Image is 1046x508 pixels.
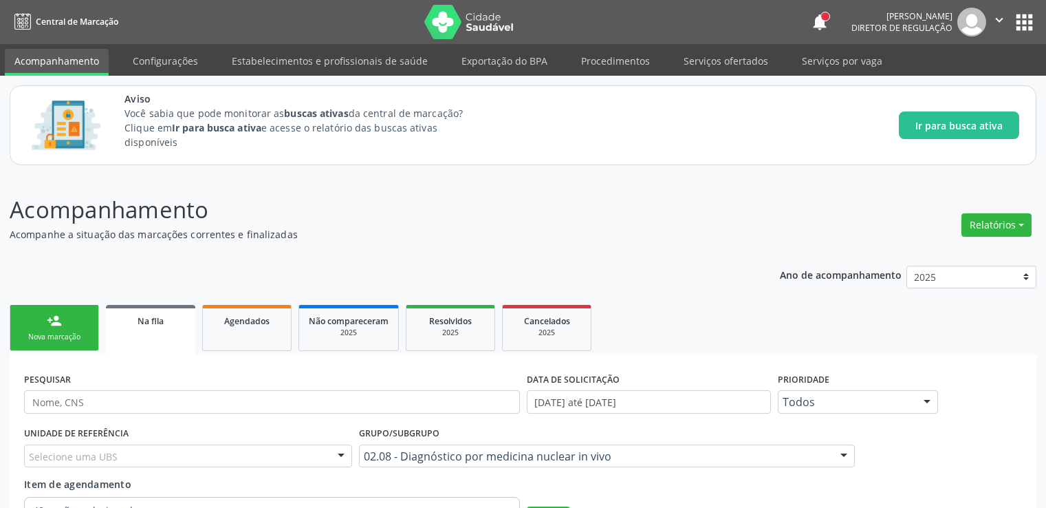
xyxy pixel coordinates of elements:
button: apps [1012,10,1036,34]
span: Central de Marcação [36,16,118,28]
span: Na fila [138,315,164,327]
button: Ir para busca ativa [899,112,1019,139]
span: Item de agendamento [24,478,131,491]
button: notifications [810,12,829,32]
a: Serviços ofertados [674,49,778,73]
p: Acompanhamento [10,193,728,227]
label: PESQUISAR [24,369,71,390]
a: Estabelecimentos e profissionais de saúde [222,49,437,73]
div: 2025 [309,328,389,338]
strong: Ir para busca ativa [172,121,261,134]
input: Selecione um intervalo [527,390,771,414]
button: Relatórios [961,213,1032,237]
label: Grupo/Subgrupo [359,423,439,445]
button:  [986,8,1012,36]
strong: buscas ativas [284,107,348,120]
label: Prioridade [778,369,829,390]
div: [PERSON_NAME] [851,10,952,22]
img: img [957,8,986,36]
div: 2025 [416,328,485,338]
span: Agendados [224,315,270,327]
a: Central de Marcação [10,10,118,33]
label: DATA DE SOLICITAÇÃO [527,369,620,390]
span: Resolvidos [429,315,472,327]
a: Acompanhamento [5,49,109,76]
span: Cancelados [524,315,570,327]
span: Todos [783,395,911,409]
div: 2025 [512,328,581,338]
span: Não compareceram [309,315,389,327]
a: Configurações [123,49,208,73]
img: Imagem de CalloutCard [27,94,105,156]
a: Exportação do BPA [452,49,557,73]
div: Nova marcação [20,332,89,342]
span: Diretor de regulação [851,22,952,34]
a: Serviços por vaga [792,49,892,73]
span: Selecione uma UBS [29,449,118,464]
p: Acompanhe a situação das marcações correntes e finalizadas [10,227,728,242]
i:  [992,12,1007,28]
label: UNIDADE DE REFERÊNCIA [24,423,129,445]
input: Nome, CNS [24,390,520,414]
p: Você sabia que pode monitorar as da central de marcação? Clique em e acesse o relatório das busca... [124,106,488,149]
p: Ano de acompanhamento [780,266,902,283]
span: 02.08 - Diagnóstico por medicina nuclear in vivo [364,449,827,463]
span: Aviso [124,92,488,106]
div: person_add [47,313,62,328]
span: Ir para busca ativa [915,118,1003,133]
a: Procedimentos [571,49,660,73]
